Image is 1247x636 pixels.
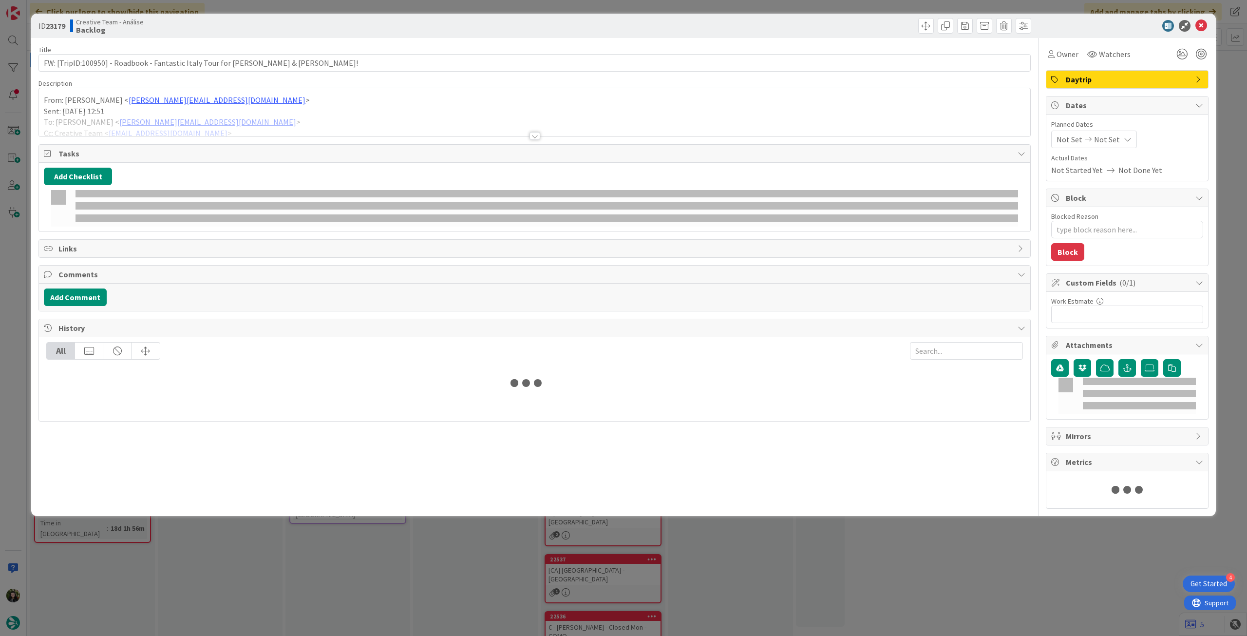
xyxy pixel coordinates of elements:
span: Support [20,1,44,13]
button: Block [1051,243,1084,261]
span: Actual Dates [1051,153,1203,163]
button: Add Comment [44,289,107,306]
div: All [47,343,75,359]
span: Attachments [1066,339,1190,351]
span: ( 0/1 ) [1119,278,1135,288]
span: ID [38,20,65,32]
span: Not Done Yet [1118,164,1162,176]
a: [PERSON_NAME][EMAIL_ADDRESS][DOMAIN_NAME] [129,95,305,105]
div: 4 [1226,573,1235,582]
span: Planned Dates [1051,119,1203,130]
span: Creative Team - Análise [76,18,144,26]
div: Open Get Started checklist, remaining modules: 4 [1183,576,1235,592]
span: Not Started Yet [1051,164,1103,176]
input: type card name here... [38,54,1031,72]
p: From: [PERSON_NAME] < > [44,95,1025,106]
span: Dates [1066,99,1190,111]
label: Blocked Reason [1051,212,1098,221]
span: Description [38,79,72,88]
button: Add Checklist [44,168,112,185]
span: Comments [58,269,1013,280]
span: Links [58,243,1013,254]
b: 23179 [46,21,65,31]
b: Backlog [76,26,144,34]
span: Owner [1057,48,1078,60]
span: Not Set [1094,134,1120,145]
div: Get Started [1190,579,1227,589]
label: Title [38,45,51,54]
label: Work Estimate [1051,297,1094,306]
span: Daytrip [1066,74,1190,85]
span: Not Set [1057,134,1082,145]
span: Metrics [1066,456,1190,468]
span: Block [1066,192,1190,204]
span: Mirrors [1066,430,1190,442]
span: Tasks [58,148,1013,159]
span: History [58,322,1013,334]
p: Sent: [DATE] 12:51 [44,106,1025,117]
span: Watchers [1099,48,1131,60]
input: Search... [910,342,1023,360]
span: Custom Fields [1066,277,1190,289]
